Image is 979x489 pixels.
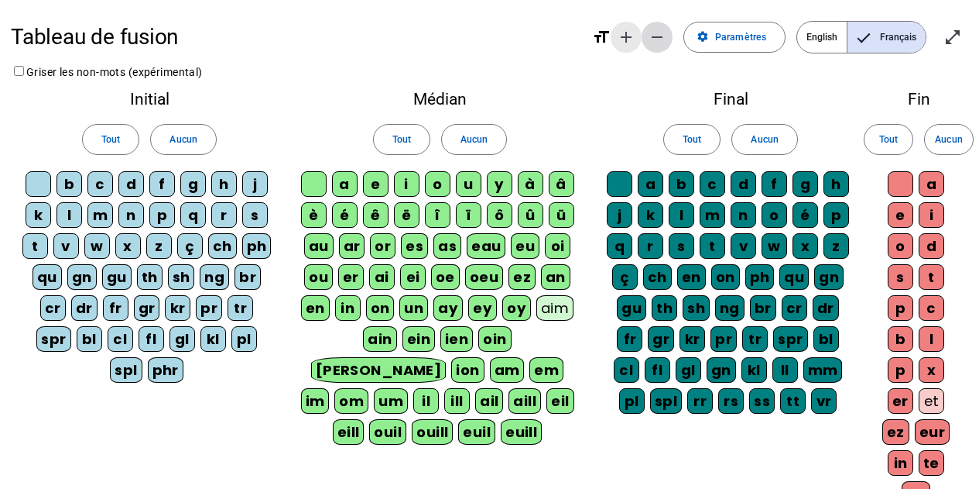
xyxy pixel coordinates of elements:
div: x [115,233,141,259]
div: t [919,264,944,290]
div: sh [168,264,195,290]
div: ç [177,233,203,259]
div: u [456,171,481,197]
button: Aucun [731,124,797,155]
div: ll [772,357,798,383]
div: i [394,171,419,197]
div: sh [683,295,710,321]
div: euil [458,419,495,445]
div: gu [102,264,132,290]
div: on [366,295,395,321]
div: bl [813,326,839,352]
div: spl [650,388,682,414]
div: c [87,171,113,197]
div: mm [803,357,843,383]
div: pr [710,326,737,352]
div: er [338,264,364,290]
h2: Final [603,91,858,108]
div: an [541,264,570,290]
div: è [301,202,327,228]
div: é [332,202,358,228]
div: j [242,171,268,197]
button: Tout [373,124,430,155]
div: on [711,264,740,290]
div: e [363,171,389,197]
div: n [118,202,144,228]
label: Griser les non-mots (expérimental) [11,66,203,78]
div: es [401,233,428,259]
mat-icon: format_size [592,28,611,46]
div: ai [369,264,395,290]
div: o [888,233,913,259]
div: ouil [369,419,406,445]
div: p [888,295,913,321]
button: Paramètres [683,22,786,53]
div: gn [814,264,844,290]
div: en [677,264,706,290]
div: eil [546,388,573,414]
div: eill [333,419,365,445]
div: qu [33,264,62,290]
div: tt [780,388,806,414]
div: pr [196,295,222,321]
div: ei [400,264,426,290]
div: ez [508,264,536,290]
div: s [669,233,694,259]
div: rs [718,388,744,414]
div: rr [687,388,713,414]
button: Diminuer la taille de la police [642,22,673,53]
span: Tout [392,132,411,148]
div: ç [612,264,638,290]
div: in [335,295,361,321]
span: Tout [879,132,898,148]
h2: Médian [299,91,581,108]
div: gn [707,357,736,383]
button: Tout [82,124,139,155]
span: Aucun [460,132,488,148]
div: a [332,171,358,197]
div: aill [508,388,541,414]
div: pl [619,388,645,414]
div: er [888,388,913,414]
div: eau [467,233,505,259]
div: a [919,171,944,197]
div: f [762,171,787,197]
div: br [750,295,776,321]
div: r [211,202,237,228]
div: un [399,295,428,321]
div: qu [779,264,809,290]
input: Griser les non-mots (expérimental) [14,66,24,76]
div: [PERSON_NAME] [311,357,447,383]
button: Aucun [150,124,216,155]
div: cr [782,295,807,321]
div: gn [67,264,97,290]
div: ouill [412,419,453,445]
div: d [919,233,944,259]
div: s [242,202,268,228]
div: p [149,202,175,228]
div: x [792,233,818,259]
div: k [26,202,51,228]
div: z [146,233,172,259]
div: v [731,233,756,259]
div: fr [103,295,128,321]
div: g [180,171,206,197]
div: ez [882,419,909,445]
div: ô [487,202,512,228]
div: pl [231,326,257,352]
div: ph [242,233,272,259]
div: w [84,233,110,259]
span: Aucun [169,132,197,148]
div: br [234,264,261,290]
div: vr [811,388,837,414]
div: eur [915,419,950,445]
div: z [823,233,849,259]
div: ch [643,264,672,290]
div: o [425,171,450,197]
div: tr [742,326,768,352]
div: as [433,233,461,259]
div: p [823,202,849,228]
div: î [425,202,450,228]
div: kr [679,326,705,352]
div: b [669,171,694,197]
